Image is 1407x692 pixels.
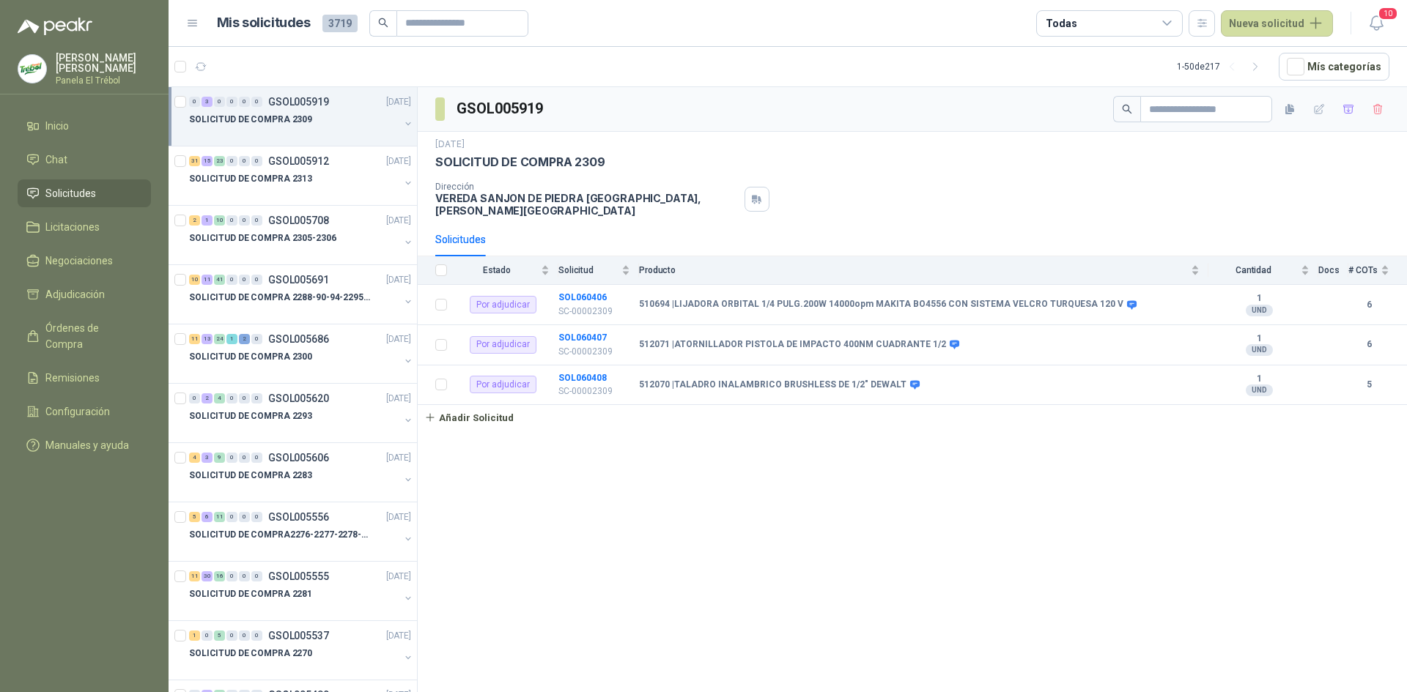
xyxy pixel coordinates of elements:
[239,97,250,107] div: 0
[268,512,329,522] p: GSOL005556
[435,182,739,192] p: Dirección
[268,156,329,166] p: GSOL005912
[217,12,311,34] h1: Mis solicitudes
[251,453,262,463] div: 0
[239,215,250,226] div: 0
[214,571,225,581] div: 16
[386,332,411,346] p: [DATE]
[18,18,92,35] img: Logo peakr
[202,215,213,226] div: 1
[226,393,237,403] div: 0
[18,55,46,83] img: Company Logo
[214,393,225,403] div: 4
[251,97,262,107] div: 0
[386,451,411,465] p: [DATE]
[18,213,151,241] a: Licitaciones
[189,568,414,614] a: 11 30 16 0 0 0 GSOL005555[DATE] SOLICITUD DE COMPRA 2281
[189,630,200,641] div: 1
[189,113,312,127] p: SOLICITUD DE COMPRA 2309
[386,273,411,287] p: [DATE]
[1348,298,1389,312] b: 6
[558,332,607,343] a: SOL060407
[435,138,465,152] p: [DATE]
[189,647,312,661] p: SOLICITUD DE COMPRA 2270
[189,212,414,258] a: 2 1 10 0 0 0 GSOL005708[DATE] SOLICITUD DE COMPRA 2305-2306
[45,152,67,168] span: Chat
[1046,15,1077,31] div: Todas
[239,512,250,522] div: 0
[386,629,411,643] p: [DATE]
[435,192,739,217] p: VEREDA SANJON DE PIEDRA [GEOGRAPHIC_DATA] , [PERSON_NAME][GEOGRAPHIC_DATA]
[189,512,200,522] div: 5
[189,409,312,423] p: SOLICITUD DE COMPRA 2293
[226,97,237,107] div: 0
[214,630,225,641] div: 5
[18,280,151,308] a: Adjudicación
[189,334,200,344] div: 11
[435,155,605,170] p: SOLICITUD DE COMPRA 2309
[189,215,200,226] div: 2
[386,510,411,524] p: [DATE]
[1208,293,1310,305] b: 1
[189,172,312,186] p: SOLICITUD DE COMPRA 2313
[268,630,329,641] p: GSOL005537
[202,393,213,403] div: 2
[639,339,946,351] b: 512071 | ATORNILLADOR PISTOLA DE IMPACTO 400NM CUADRANTE 1/2
[1348,256,1407,285] th: # COTs
[226,334,237,344] div: 1
[202,156,213,166] div: 15
[189,350,312,364] p: SOLICITUD DE COMPRA 2300
[470,296,536,313] div: Por adjudicar
[1318,256,1348,285] th: Docs
[558,292,607,302] a: SOL060406
[18,112,151,140] a: Inicio
[418,405,1407,430] a: Añadir Solicitud
[268,275,329,285] p: GSOL005691
[558,256,639,285] th: Solicitud
[189,152,414,199] a: 31 15 23 0 0 0 GSOL005912[DATE] SOLICITUD DE COMPRA 2313
[202,97,213,107] div: 3
[45,118,69,134] span: Inicio
[214,215,225,226] div: 10
[45,185,96,201] span: Solicitudes
[251,630,262,641] div: 0
[268,215,329,226] p: GSOL005708
[1348,378,1389,392] b: 5
[189,390,414,436] a: 0 2 4 0 0 0 GSOL005620[DATE] SOLICITUD DE COMPRA 2293
[378,18,388,28] span: search
[1122,104,1132,114] span: search
[322,15,358,32] span: 3719
[1246,344,1273,356] div: UND
[202,453,213,463] div: 3
[18,431,151,459] a: Manuales y ayuda
[456,256,558,285] th: Estado
[189,275,200,285] div: 10
[189,627,414,674] a: 1 0 5 0 0 0 GSOL005537[DATE] SOLICITUD DE COMPRA 2270
[470,336,536,354] div: Por adjudicar
[45,370,100,386] span: Remisiones
[189,449,414,496] a: 4 3 9 0 0 0 GSOL005606[DATE] SOLICITUD DE COMPRA 2283
[214,275,225,285] div: 41
[239,393,250,403] div: 0
[1208,265,1298,275] span: Cantidad
[386,214,411,228] p: [DATE]
[202,275,213,285] div: 11
[214,156,225,166] div: 23
[639,379,906,391] b: 512070 | TALADRO INALAMBRICO BRUSHLESS DE 1/2" DEWALT
[456,265,538,275] span: Estado
[226,215,237,226] div: 0
[639,299,1123,310] b: 510694 | LIJADORA ORBITAL 1/4 PULG.200W 14000opm MAKITA BO4556 CON SISTEMA VELCRO TURQUESA 120 V
[386,392,411,406] p: [DATE]
[1208,373,1310,385] b: 1
[214,334,225,344] div: 24
[45,320,137,352] span: Órdenes de Compra
[226,512,237,522] div: 0
[18,314,151,358] a: Órdenes de Compra
[45,286,105,302] span: Adjudicación
[251,512,262,522] div: 0
[1279,53,1389,81] button: Mís categorías
[239,453,250,463] div: 0
[251,334,262,344] div: 0
[1177,55,1267,78] div: 1 - 50 de 217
